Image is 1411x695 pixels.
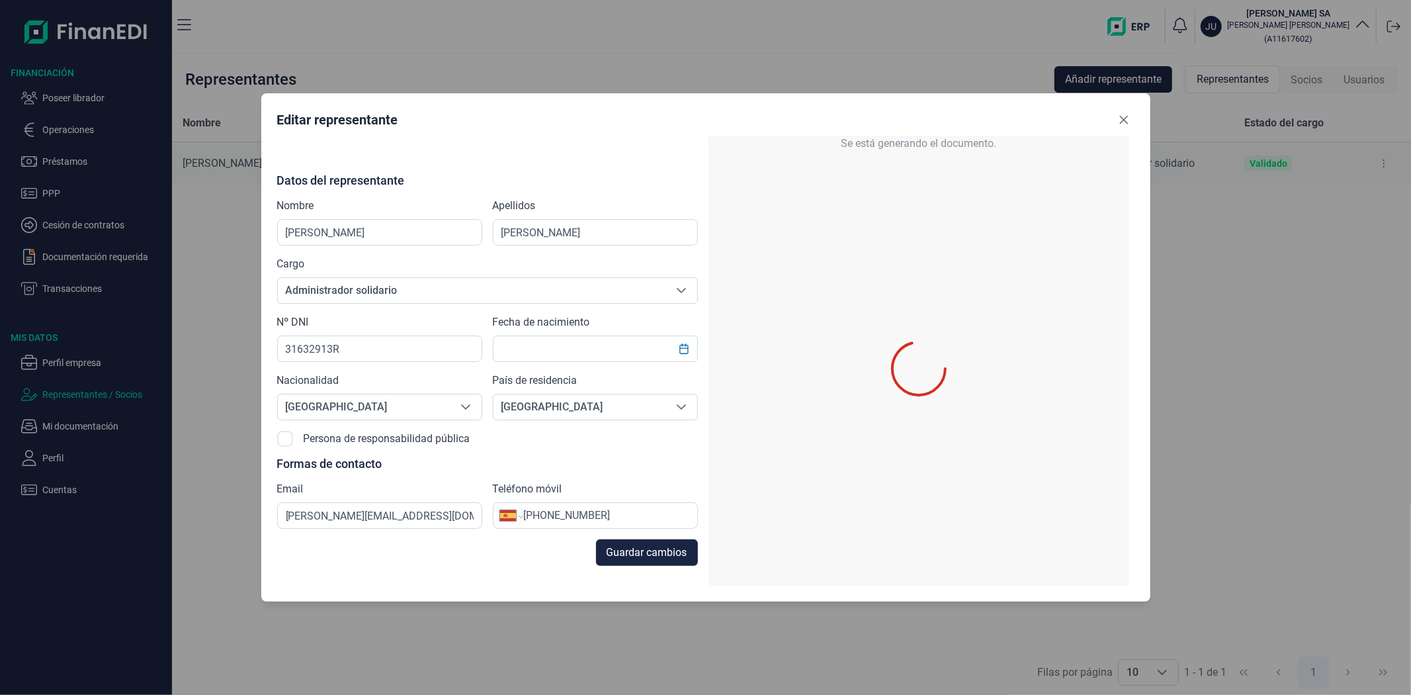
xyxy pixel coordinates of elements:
label: Apellidos [493,198,536,214]
label: Cargo [277,256,305,272]
div: Seleccione una opción [665,278,697,303]
label: Fecha de nacimiento [493,314,590,330]
div: Seleccione una opción [665,394,697,420]
p: Formas de contacto [277,457,698,471]
span: [GEOGRAPHIC_DATA] [278,394,450,420]
label: País de residencia [493,373,577,389]
button: Guardar cambios [596,539,698,566]
span: Guardar cambios [607,545,687,561]
div: Editar representante [277,111,398,129]
div: Seleccione una opción [450,394,482,420]
button: Choose Date [671,337,697,361]
label: Nombre [277,198,314,214]
label: Teléfono móvil [493,481,562,497]
span: [GEOGRAPHIC_DATA] [493,394,665,420]
button: Close [1113,109,1134,130]
p: Datos del representante [277,174,698,187]
label: Persona de responsabilidad pública [304,431,470,447]
span: Administrador solidario [278,278,665,303]
label: Nacionalidad [277,373,339,389]
label: Nº DNI [277,314,309,330]
span: Se está generando el documento. [841,136,996,152]
label: Email [277,481,304,497]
